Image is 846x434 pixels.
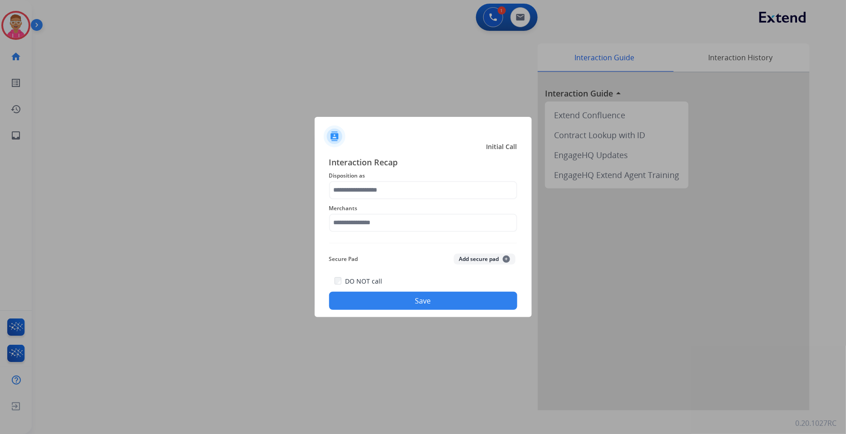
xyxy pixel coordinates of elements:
[329,254,358,265] span: Secure Pad
[329,170,517,181] span: Disposition as
[486,142,517,151] span: Initial Call
[329,292,517,310] button: Save
[503,256,510,263] span: +
[329,203,517,214] span: Merchants
[345,277,382,286] label: DO NOT call
[324,125,345,147] img: contactIcon
[796,418,837,429] p: 0.20.1027RC
[454,254,515,265] button: Add secure pad+
[329,156,517,170] span: Interaction Recap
